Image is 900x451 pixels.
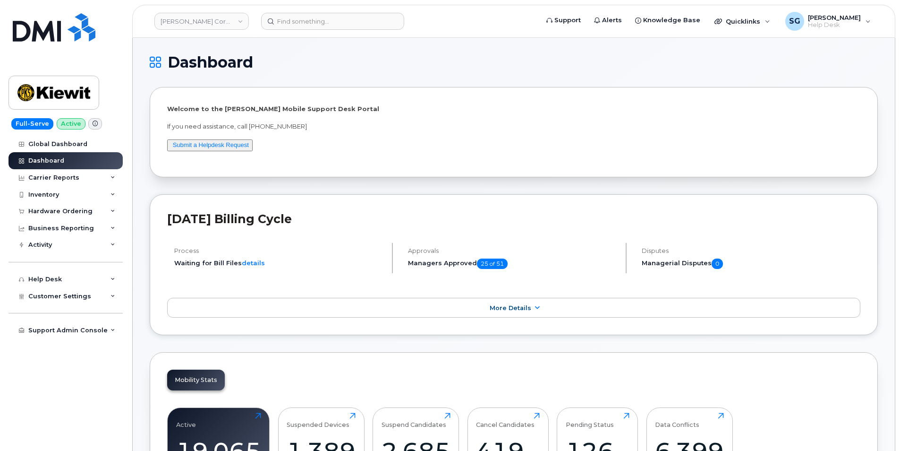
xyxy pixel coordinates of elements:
[167,122,860,131] p: If you need assistance, call [PHONE_NUMBER]
[168,55,253,69] span: Dashboard
[408,259,618,269] h5: Managers Approved
[490,304,531,312] span: More Details
[642,247,860,254] h4: Disputes
[712,259,723,269] span: 0
[566,413,614,428] div: Pending Status
[477,259,508,269] span: 25 of 51
[167,139,253,151] button: Submit a Helpdesk Request
[173,141,249,148] a: Submit a Helpdesk Request
[408,247,618,254] h4: Approvals
[176,413,196,428] div: Active
[287,413,349,428] div: Suspended Devices
[167,104,860,113] p: Welcome to the [PERSON_NAME] Mobile Support Desk Portal
[476,413,535,428] div: Cancel Candidates
[242,259,265,267] a: details
[174,259,384,268] li: Waiting for Bill Files
[655,413,699,428] div: Data Conflicts
[382,413,446,428] div: Suspend Candidates
[859,410,893,444] iframe: Messenger Launcher
[642,259,860,269] h5: Managerial Disputes
[174,247,384,254] h4: Process
[167,212,860,226] h2: [DATE] Billing Cycle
